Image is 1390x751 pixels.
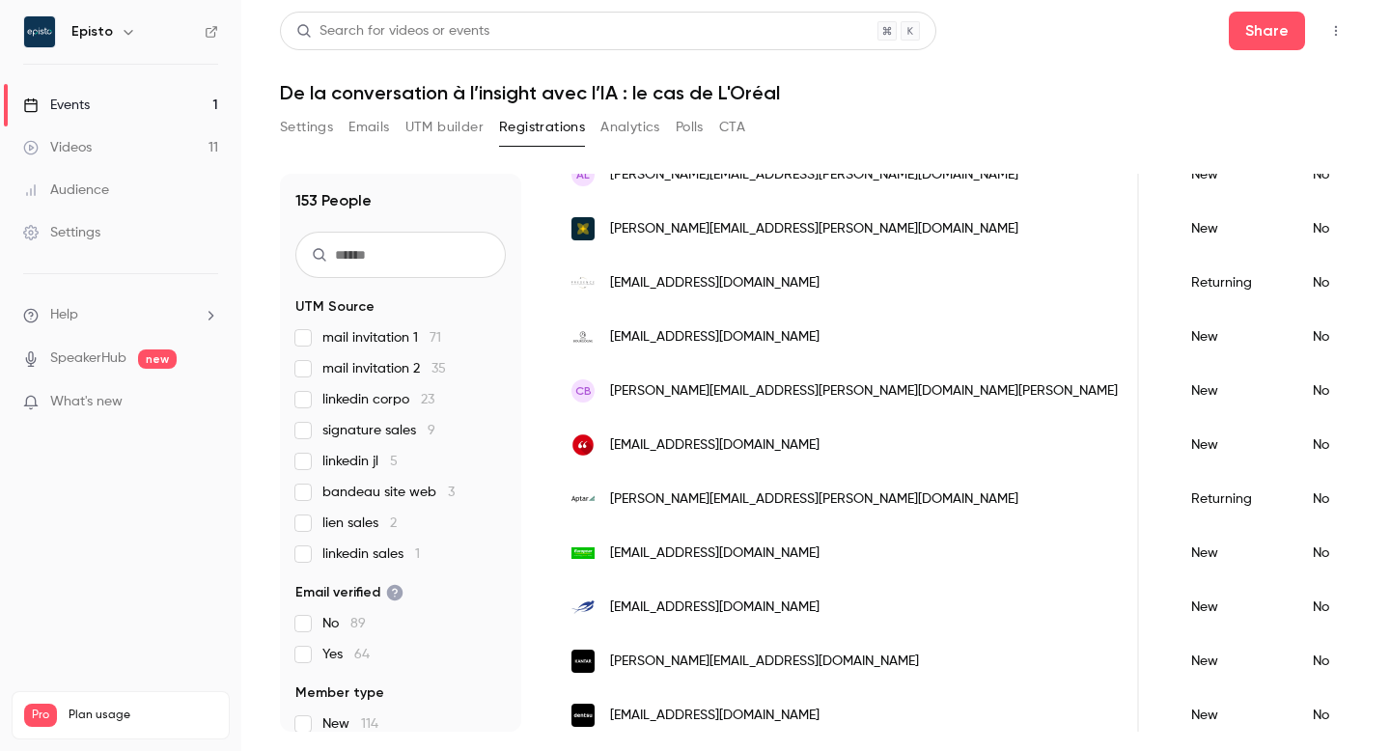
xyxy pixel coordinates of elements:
span: [PERSON_NAME][EMAIL_ADDRESS][PERSON_NAME][DOMAIN_NAME] [610,219,1018,239]
button: Share [1229,12,1305,50]
img: europcar.com [571,547,595,559]
img: Episto [24,16,55,47]
div: New [1172,310,1293,364]
span: 64 [354,648,370,661]
span: linkedin corpo [322,390,434,409]
span: 5 [390,455,398,468]
button: Emails [348,112,389,143]
div: New [1172,148,1293,202]
span: 9 [428,424,435,437]
div: Audience [23,181,109,200]
span: 35 [431,362,446,375]
span: Member type [295,683,384,703]
div: New [1172,580,1293,634]
span: Plan usage [69,708,217,723]
li: help-dropdown-opener [23,305,218,325]
span: [PERSON_NAME][EMAIL_ADDRESS][PERSON_NAME][DOMAIN_NAME] [610,165,1018,185]
h6: Episto [71,22,113,42]
span: Yes [322,645,370,664]
span: UTM Source [295,297,375,317]
div: Videos [23,138,92,157]
img: aptar.com [571,487,595,511]
span: Email verified [295,583,403,602]
img: opinion-way.com [571,433,595,457]
img: bivb.com [571,325,595,348]
span: linkedin jl [322,452,398,471]
button: Analytics [600,112,660,143]
span: linkedin sales [322,544,420,564]
span: [EMAIL_ADDRESS][DOMAIN_NAME] [610,543,820,564]
span: [EMAIL_ADDRESS][DOMAIN_NAME] [610,273,820,293]
div: Search for videos or events [296,21,489,42]
img: kantar.com [571,650,595,673]
span: [PERSON_NAME][EMAIL_ADDRESS][DOMAIN_NAME] [610,652,919,672]
h1: 153 People [295,189,372,212]
span: What's new [50,392,123,412]
span: [EMAIL_ADDRESS][DOMAIN_NAME] [610,706,820,726]
span: Pro [24,704,57,727]
span: lien sales [322,514,397,533]
span: [EMAIL_ADDRESS][DOMAIN_NAME] [610,435,820,456]
div: New [1172,418,1293,472]
span: CB [575,382,592,400]
span: mail invitation 2 [322,359,446,378]
div: Events [23,96,90,115]
span: [EMAIL_ADDRESS][DOMAIN_NAME] [610,327,820,348]
div: New [1172,634,1293,688]
span: [EMAIL_ADDRESS][DOMAIN_NAME] [610,598,820,618]
img: presence.fr [571,271,595,294]
span: 1 [415,547,420,561]
button: CTA [719,112,745,143]
span: 71 [430,331,441,345]
span: 23 [421,393,434,406]
span: Help [50,305,78,325]
div: New [1172,364,1293,418]
span: 114 [361,717,378,731]
div: New [1172,202,1293,256]
img: naos.com [571,217,595,240]
button: Registrations [499,112,585,143]
iframe: Noticeable Trigger [195,394,218,411]
button: Settings [280,112,333,143]
span: [PERSON_NAME][EMAIL_ADDRESS][PERSON_NAME][DOMAIN_NAME] [610,489,1018,510]
div: Settings [23,223,100,242]
button: UTM builder [405,112,484,143]
span: [PERSON_NAME][EMAIL_ADDRESS][PERSON_NAME][DOMAIN_NAME][PERSON_NAME] [610,381,1118,402]
span: new [138,349,177,369]
h1: De la conversation à l’insight avec l’IA : le cas de L'Oréal [280,81,1351,104]
div: New [1172,688,1293,742]
img: lesaffre.com [571,596,595,619]
span: 3 [448,486,455,499]
span: 2 [390,516,397,530]
span: bandeau site web [322,483,455,502]
span: New [322,714,378,734]
div: Returning [1172,256,1293,310]
span: AL [576,166,590,183]
span: 89 [350,617,366,630]
div: New [1172,526,1293,580]
span: signature sales [322,421,435,440]
button: Polls [676,112,704,143]
a: SpeakerHub [50,348,126,369]
span: mail invitation 1 [322,328,441,348]
img: dentsu.com [571,704,595,727]
span: No [322,614,366,633]
div: Returning [1172,472,1293,526]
